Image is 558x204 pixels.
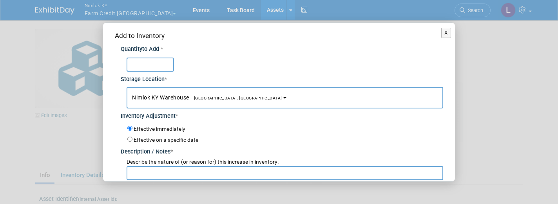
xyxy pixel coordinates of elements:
span: Describe the nature of (or reason for) this increase in inventory: [127,159,279,165]
span: to Add [142,46,159,52]
button: Nimlok KY Warehouse[GEOGRAPHIC_DATA], [GEOGRAPHIC_DATA] [127,87,443,108]
label: Effective on a specific date [134,137,198,143]
button: X [441,28,451,38]
span: Nimlok KY Warehouse [132,94,282,101]
label: Effective immediately [134,125,185,133]
div: Inventory Adjustment [121,108,443,121]
div: Description / Notes [121,144,443,156]
span: Add to Inventory [115,32,165,40]
div: Quantity [121,45,443,54]
span: [GEOGRAPHIC_DATA], [GEOGRAPHIC_DATA] [189,96,282,101]
div: Storage Location [121,72,443,84]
